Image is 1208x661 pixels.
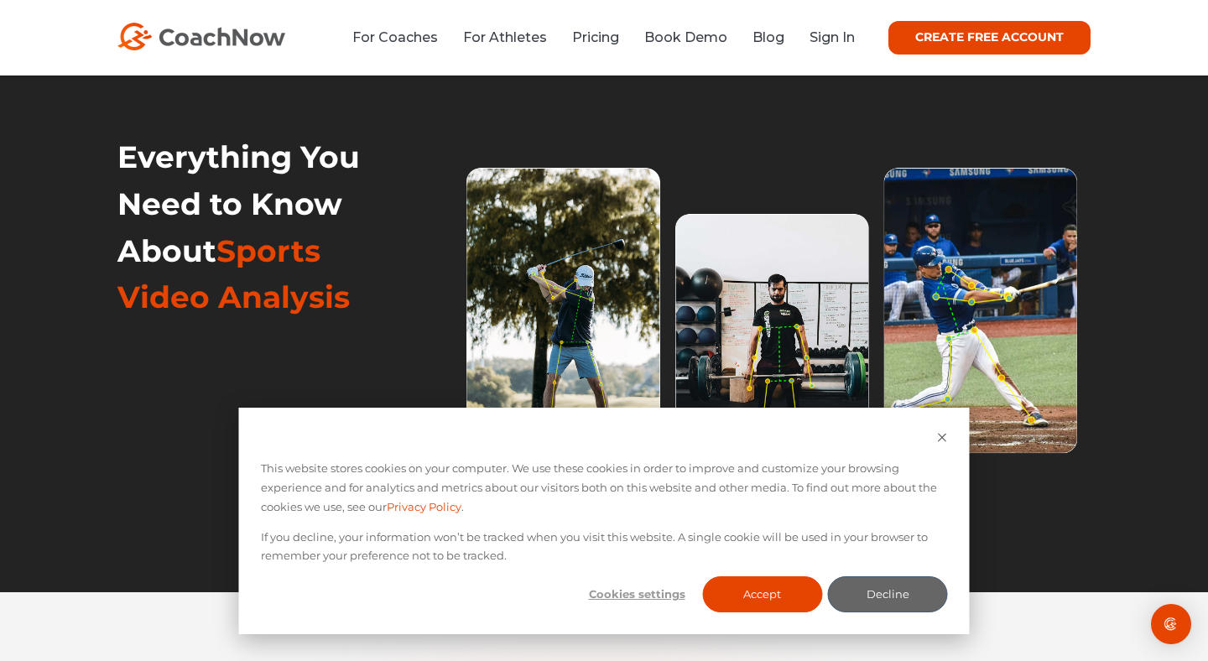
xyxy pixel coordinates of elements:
a: For Coaches [352,29,438,45]
div: Open Intercom Messenger [1151,604,1191,644]
img: CoachNow Logo [117,23,285,50]
a: Blog [752,29,784,45]
button: Accept [702,576,822,612]
p: If you decline, your information won’t be tracked when you visit this website. A single cookie wi... [261,528,948,566]
p: This website stores cookies on your computer. We use these cookies in order to improve and custom... [261,459,948,516]
a: Pricing [572,29,619,45]
button: Dismiss cookie banner [937,429,948,449]
button: Cookies settings [577,576,697,612]
img: Images showing various athletes in action using coachnow's annotation and video analysis tools [453,134,1091,533]
a: Privacy Policy [387,497,461,517]
a: For Athletes [463,29,547,45]
a: CREATE FREE ACCOUNT [888,21,1091,55]
a: Sign In [810,29,855,45]
span: Sports Video Analysis [117,232,350,316]
div: Cookie banner [239,408,970,634]
button: Decline [828,576,948,612]
h1: Everything You Need to Know About [117,134,419,321]
a: Book Demo [644,29,727,45]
